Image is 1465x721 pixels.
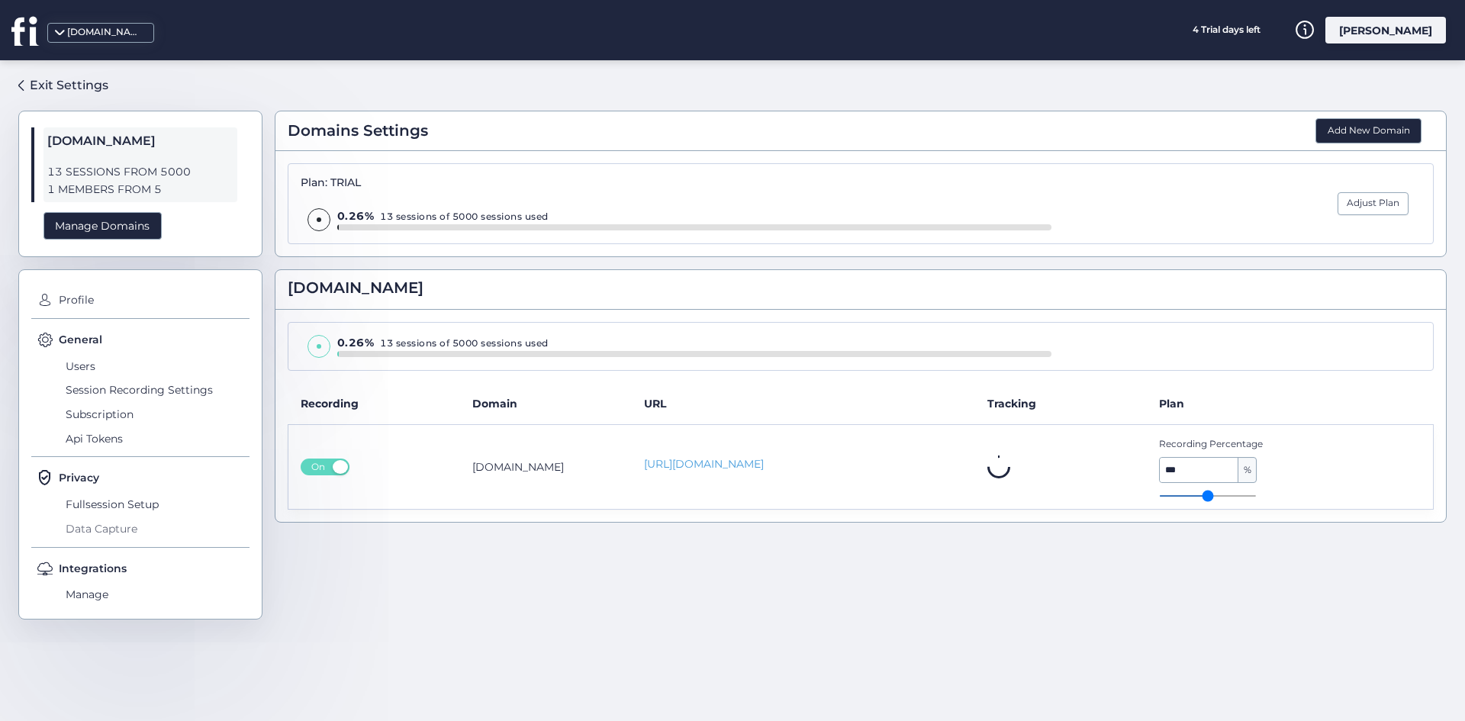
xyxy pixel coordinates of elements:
[47,131,233,151] span: [DOMAIN_NAME]
[67,25,143,40] div: [DOMAIN_NAME]
[62,402,250,426] span: Subscription
[460,424,632,509] td: [DOMAIN_NAME]
[288,119,428,143] span: Domains Settings
[460,383,632,425] th: Domain
[55,288,250,313] span: Profile
[1238,458,1256,482] span: %
[1338,192,1409,215] button: Adjust Plan
[59,331,102,348] span: General
[62,354,250,378] span: Users
[306,459,330,475] span: On
[59,469,99,486] span: Privacy
[1169,17,1283,43] div: 4 Trial days left
[337,336,375,349] span: 0.26%
[337,208,1051,224] div: 13 sessions of 5000 sessions used
[975,383,1147,425] th: Tracking
[301,176,1051,190] div: Plan: TRIAL
[337,335,1051,351] div: 13 sessions of 5000 sessions used
[62,378,250,403] span: Session Recording Settings
[62,583,250,607] span: Manage
[30,76,108,95] div: Exit Settings
[43,212,162,240] div: Manage Domains
[62,517,250,541] span: Data Capture
[1159,437,1368,452] span: Recording Percentage
[644,456,963,472] a: [URL][DOMAIN_NAME]
[47,163,233,181] span: 13 SESSIONS FROM 5000
[62,426,250,451] span: Api Tokens
[47,181,233,198] span: 1 MEMBERS FROM 5
[1315,118,1422,144] button: Add New Domain
[632,383,975,425] th: URL
[288,276,423,300] span: [DOMAIN_NAME]
[62,492,250,517] span: Fullsession Setup
[288,383,460,425] th: Recording
[337,209,375,223] span: 0.26%
[301,459,349,475] button: On
[18,72,108,98] a: Exit Settings
[59,560,127,577] span: Integrations
[1147,383,1433,425] th: Plan
[1325,17,1446,43] div: [PERSON_NAME]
